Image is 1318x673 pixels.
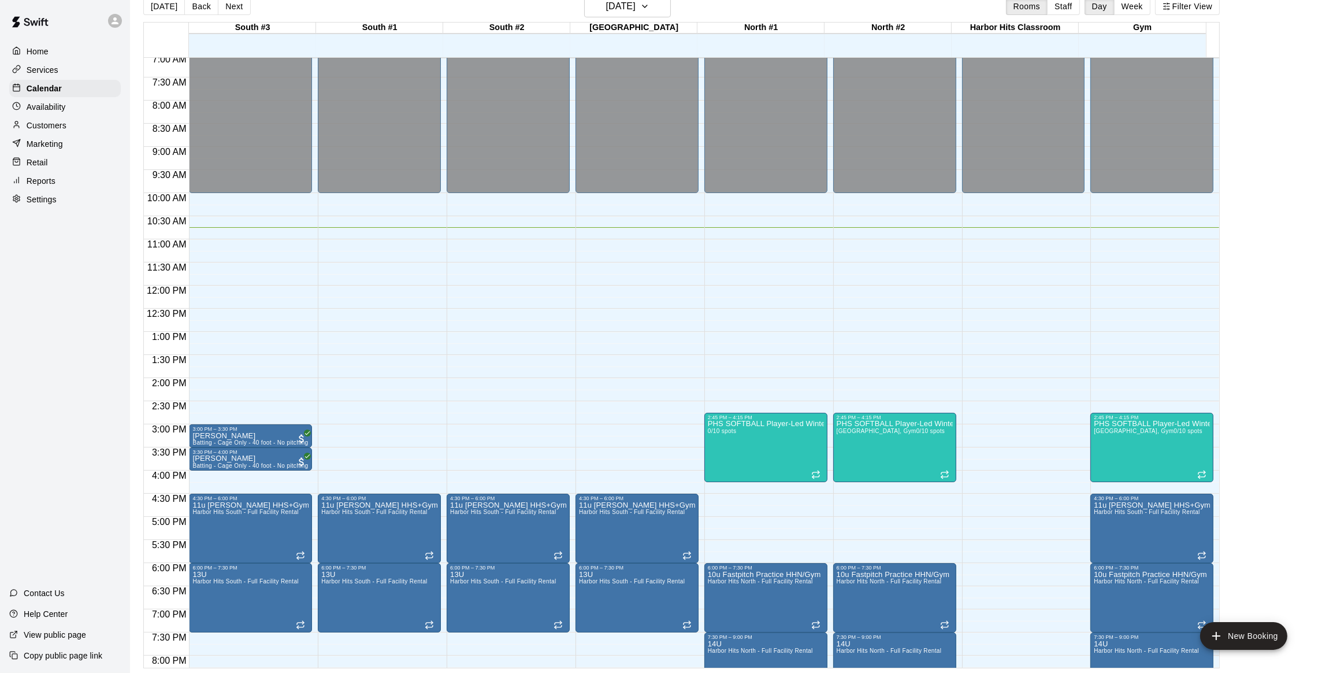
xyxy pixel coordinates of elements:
span: Harbor Hits South - Full Facility Rental [450,578,556,585]
span: Harbor Hits South - Full Facility Rental [321,509,427,515]
span: Harbor Hits North - Full Facility Rental [1094,648,1199,654]
span: All customers have paid [296,456,307,468]
span: Harbor Hits North - Full Facility Rental [837,578,942,585]
div: 4:30 PM – 6:00 PM [1094,495,1210,501]
p: Availability [27,101,66,113]
div: 6:00 PM – 7:30 PM: 13U [447,563,570,633]
div: 4:30 PM – 6:00 PM: 11u Newton HHS+Gym [576,494,699,563]
span: 3:30 PM [149,448,190,457]
div: 6:00 PM – 7:30 PM: 10u Fastpitch Practice HHN/Gym [1090,563,1213,633]
span: Harbor Hits North - Full Facility Rental [1094,578,1199,585]
span: 6:00 PM [149,563,190,573]
p: Home [27,46,49,57]
span: 0/10 spots filled [708,428,736,434]
span: Recurring event [811,620,820,630]
span: 12:00 PM [144,286,189,295]
span: Harbor Hits South - Full Facility Rental [579,578,685,585]
div: 2:45 PM – 4:15 PM [708,415,824,420]
div: 4:30 PM – 6:00 PM [321,495,437,501]
span: Recurring event [682,551,692,560]
span: 1:30 PM [149,355,190,365]
div: 6:00 PM – 7:30 PM: 10u Fastpitch Practice HHN/Gym [833,563,956,633]
span: Recurring event [554,620,563,630]
p: Settings [27,194,57,205]
span: Harbor Hits North - Full Facility Rental [708,578,813,585]
div: 6:00 PM – 7:30 PM: 13U [189,563,312,633]
span: Recurring event [1197,620,1206,630]
span: 7:00 AM [150,54,190,64]
a: Retail [9,154,121,171]
div: 6:00 PM – 7:30 PM [1094,565,1210,571]
span: 5:00 PM [149,517,190,527]
span: Harbor Hits South - Full Facility Rental [450,509,556,515]
div: 4:30 PM – 6:00 PM: 11u Newton HHS+Gym [189,494,312,563]
span: Harbor Hits South - Full Facility Rental [321,578,427,585]
span: 5:30 PM [149,540,190,550]
button: add [1200,622,1287,650]
div: 2:45 PM – 4:15 PM [1094,415,1210,420]
div: 7:30 PM – 9:00 PM [837,634,953,640]
span: Harbor Hits South - Full Facility Rental [579,509,685,515]
span: 0/10 spots filled [916,428,945,434]
div: 2:45 PM – 4:15 PM: PHS SOFTBALL Player-Led Winter Workouts [704,413,827,482]
span: 10:00 AM [144,193,190,203]
div: 3:00 PM – 3:30 PM: Eric SanInocencio [189,424,312,448]
div: 4:30 PM – 6:00 PM [192,495,309,501]
div: 6:00 PM – 7:30 PM [837,565,953,571]
p: Copy public page link [24,650,102,661]
div: Harbor Hits Classroom [952,23,1079,34]
div: 6:00 PM – 7:30 PM [192,565,309,571]
span: 4:00 PM [149,471,190,480]
span: Batting - Cage Only - 40 foot - No pitching machine [192,463,333,469]
p: Calendar [27,83,62,94]
div: 2:45 PM – 4:15 PM: PHS SOFTBALL Player-Led Winter Workouts [833,413,956,482]
span: Recurring event [682,620,692,630]
a: Calendar [9,80,121,97]
span: 6:30 PM [149,586,190,596]
span: 9:00 AM [150,147,190,157]
div: 7:30 PM – 9:00 PM [708,634,824,640]
div: North #1 [697,23,825,34]
div: Settings [9,191,121,208]
span: All customers have paid [296,433,307,445]
span: Harbor Hits North - Full Facility Rental [708,648,813,654]
span: Recurring event [940,470,949,479]
span: 8:00 AM [150,101,190,110]
div: 3:30 PM – 4:00 PM: Eric SanInocencio [189,448,312,471]
div: 6:00 PM – 7:30 PM: 10u Fastpitch Practice HHN/Gym [704,563,827,633]
p: Reports [27,175,55,187]
span: 12:30 PM [144,309,189,319]
span: 7:30 PM [149,633,190,642]
span: Harbor Hits South - Full Facility Rental [192,509,298,515]
div: 6:00 PM – 7:30 PM [708,565,824,571]
span: Recurring event [811,470,820,479]
div: Customers [9,117,121,134]
span: 0/10 spots filled [1174,428,1202,434]
div: 7:30 PM – 9:00 PM [1094,634,1210,640]
a: Reports [9,172,121,190]
span: [GEOGRAPHIC_DATA], Gym [837,428,916,434]
span: Recurring event [554,551,563,560]
div: 4:30 PM – 6:00 PM [450,495,566,501]
span: 1:00 PM [149,332,190,342]
a: Marketing [9,135,121,153]
span: Harbor Hits South - Full Facility Rental [1094,509,1200,515]
span: 8:00 PM [149,656,190,665]
span: 4:30 PM [149,494,190,504]
span: 3:00 PM [149,424,190,434]
p: Help Center [24,608,68,620]
a: Availability [9,98,121,116]
div: 3:00 PM – 3:30 PM [192,426,309,432]
p: Retail [27,157,48,168]
div: 2:45 PM – 4:15 PM [837,415,953,420]
span: 8:30 AM [150,124,190,134]
div: South #3 [189,23,316,34]
div: 6:00 PM – 7:30 PM: 13U [576,563,699,633]
p: Services [27,64,58,76]
div: 6:00 PM – 7:30 PM [450,565,566,571]
div: 6:00 PM – 7:30 PM [579,565,695,571]
span: 7:30 AM [150,77,190,87]
span: Harbor Hits South - Full Facility Rental [192,578,298,585]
